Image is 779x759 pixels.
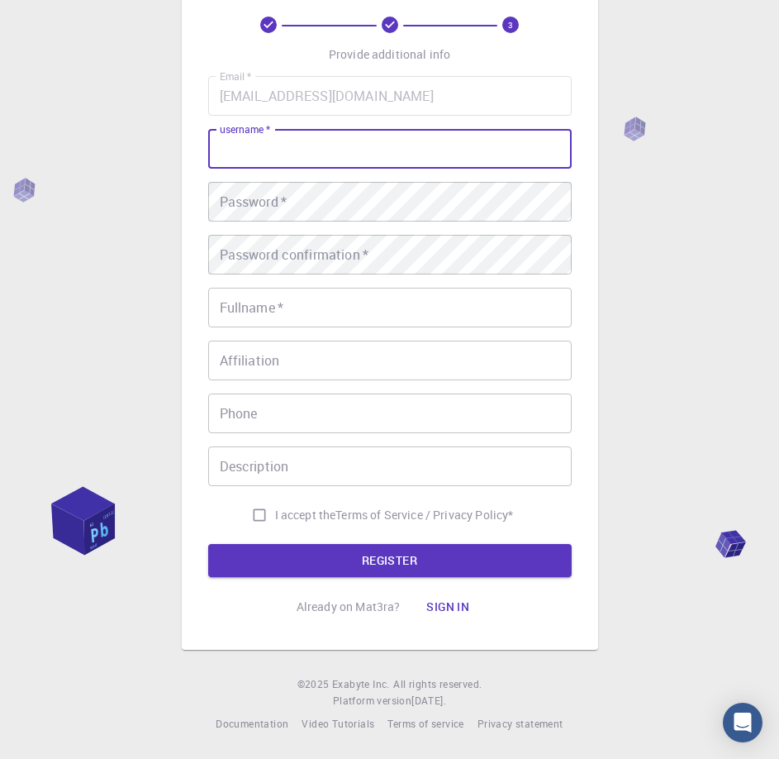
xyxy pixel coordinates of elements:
span: Terms of service [387,717,463,730]
span: © 2025 [297,676,332,693]
p: Provide additional info [329,46,450,63]
a: Documentation [216,716,288,733]
text: 3 [508,19,513,31]
span: Exabyte Inc. [332,677,390,690]
a: Exabyte Inc. [332,676,390,693]
button: Sign in [413,590,482,623]
a: Video Tutorials [302,716,374,733]
button: REGISTER [208,544,572,577]
a: Terms of service [387,716,463,733]
span: [DATE] . [411,694,446,707]
span: Video Tutorials [302,717,374,730]
label: username [220,122,270,136]
span: Privacy statement [477,717,563,730]
div: Open Intercom Messenger [723,703,762,742]
span: I accept the [275,507,336,523]
span: Platform version [333,693,411,709]
span: Documentation [216,717,288,730]
a: Privacy statement [477,716,563,733]
span: All rights reserved. [393,676,482,693]
p: Terms of Service / Privacy Policy * [335,507,513,523]
a: [DATE]. [411,693,446,709]
label: Email [220,69,251,84]
a: Terms of Service / Privacy Policy* [335,507,513,523]
p: Already on Mat3ra? [297,599,401,615]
